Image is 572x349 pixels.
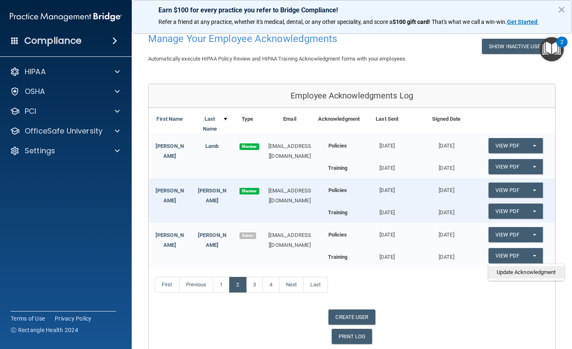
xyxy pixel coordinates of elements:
[328,309,375,325] a: CREATE USER
[332,329,372,344] a: PRINT LOG
[205,143,219,149] a: Lamb
[303,277,328,293] a: Last
[488,248,526,263] a: View PDF
[558,3,565,16] button: Close
[156,232,184,248] a: [PERSON_NAME]
[10,67,120,77] a: HIPAA
[358,114,417,124] div: Last Sent
[328,187,347,193] b: Policies
[158,19,393,25] span: Refer a friend at any practice, whether it's medical, dental, or any other speciality, and score a
[11,314,45,323] a: Terms of Use
[358,248,417,262] div: [DATE]
[358,204,417,218] div: [DATE]
[261,141,318,161] div: [EMAIL_ADDRESS][DOMAIN_NAME]
[261,114,318,124] div: Email
[279,277,304,293] a: Next
[158,6,545,14] p: Earn $100 for every practice you refer to Bridge Compliance!
[417,248,476,262] div: [DATE]
[507,19,537,25] strong: Get Started
[55,314,92,323] a: Privacy Policy
[156,143,184,159] a: [PERSON_NAME]
[10,146,120,156] a: Settings
[488,138,526,153] a: View PDF
[417,178,476,195] div: [DATE]
[417,204,476,218] div: [DATE]
[213,277,230,293] a: 1
[229,277,246,293] a: 2
[328,143,347,149] b: Policies
[10,9,122,25] img: PMB logo
[239,188,259,194] span: Member
[25,67,46,77] p: HIPAA
[328,254,348,260] b: Training
[328,232,347,238] b: Policies
[482,39,553,54] button: Show Inactive Users
[24,35,81,47] h4: Compliance
[179,277,214,293] a: Previous
[488,183,526,198] a: View PDF
[417,159,476,173] div: [DATE]
[328,165,348,171] b: Training
[488,266,564,279] a: Update Acknowledgment
[197,114,227,134] a: Last Name
[539,37,564,61] button: Open Resource Center, 2 new notifications
[507,19,539,25] a: Get Started
[148,56,407,62] span: Automatically execute HIPAA Policy Review and HIPAA Training Acknowledgment forms with your emplo...
[417,114,476,124] div: Signed Date
[198,232,226,248] a: [PERSON_NAME]
[488,264,564,281] ul: View PDF
[358,178,417,195] div: [DATE]
[239,232,256,239] span: Admin
[10,106,120,116] a: PCI
[488,159,526,174] a: View PDF
[417,134,476,151] div: [DATE]
[149,84,555,108] div: Employee Acknowledgments Log
[488,204,526,219] a: View PDF
[393,19,429,25] strong: $100 gift card
[261,230,318,250] div: [EMAIL_ADDRESS][DOMAIN_NAME]
[156,114,183,124] a: First Name
[10,126,120,136] a: OfficeSafe University
[328,209,348,215] b: Training
[358,134,417,151] div: [DATE]
[11,326,78,334] span: Ⓒ Rectangle Health 2024
[239,143,259,150] span: Member
[25,87,45,96] p: OSHA
[358,223,417,240] div: [DATE]
[155,277,179,293] a: First
[429,19,507,25] span: ! That's what we call a win-win.
[233,114,262,124] div: Type
[25,146,55,156] p: Settings
[263,277,279,293] a: 4
[156,187,184,204] a: [PERSON_NAME]
[25,106,36,116] p: PCI
[560,42,563,53] div: 2
[261,186,318,206] div: [EMAIL_ADDRESS][DOMAIN_NAME]
[246,277,263,293] a: 3
[417,223,476,240] div: [DATE]
[25,126,102,136] p: OfficeSafe University
[10,87,120,96] a: OSHA
[318,114,358,124] div: Acknowledgment
[358,159,417,173] div: [DATE]
[198,187,226,204] a: [PERSON_NAME]
[148,33,381,44] h4: Manage Your Employee Acknowledgments
[488,227,526,242] a: View PDF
